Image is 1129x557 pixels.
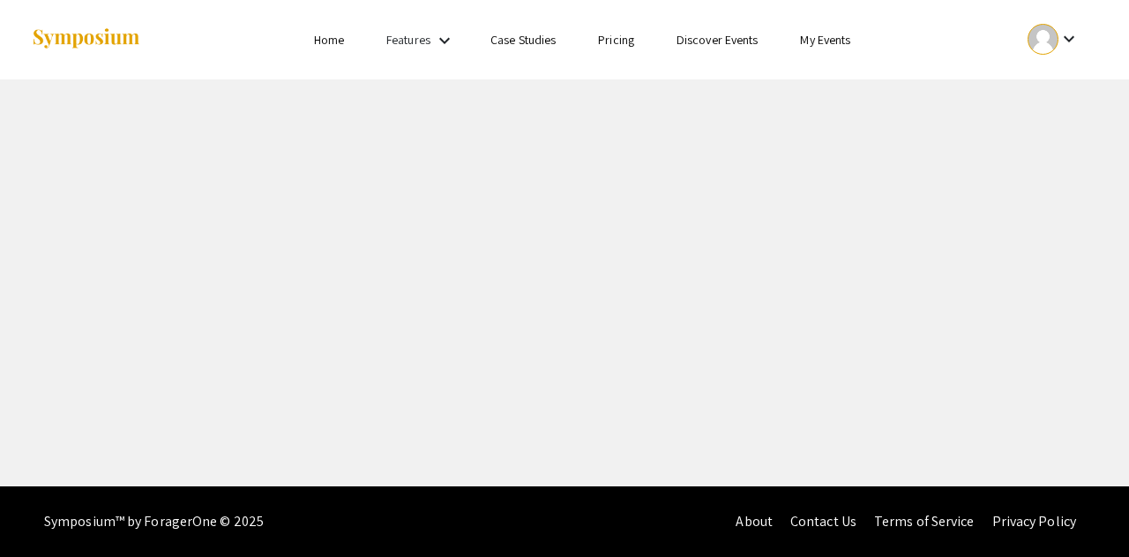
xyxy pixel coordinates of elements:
[677,32,759,48] a: Discover Events
[992,512,1076,531] a: Privacy Policy
[31,27,141,51] img: Symposium by ForagerOne
[736,512,773,531] a: About
[314,32,344,48] a: Home
[874,512,975,531] a: Terms of Service
[1058,28,1080,49] mat-icon: Expand account dropdown
[790,512,856,531] a: Contact Us
[44,486,264,557] div: Symposium™ by ForagerOne © 2025
[800,32,850,48] a: My Events
[434,30,455,51] mat-icon: Expand Features list
[386,32,430,48] a: Features
[598,32,634,48] a: Pricing
[490,32,556,48] a: Case Studies
[1009,19,1098,59] button: Expand account dropdown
